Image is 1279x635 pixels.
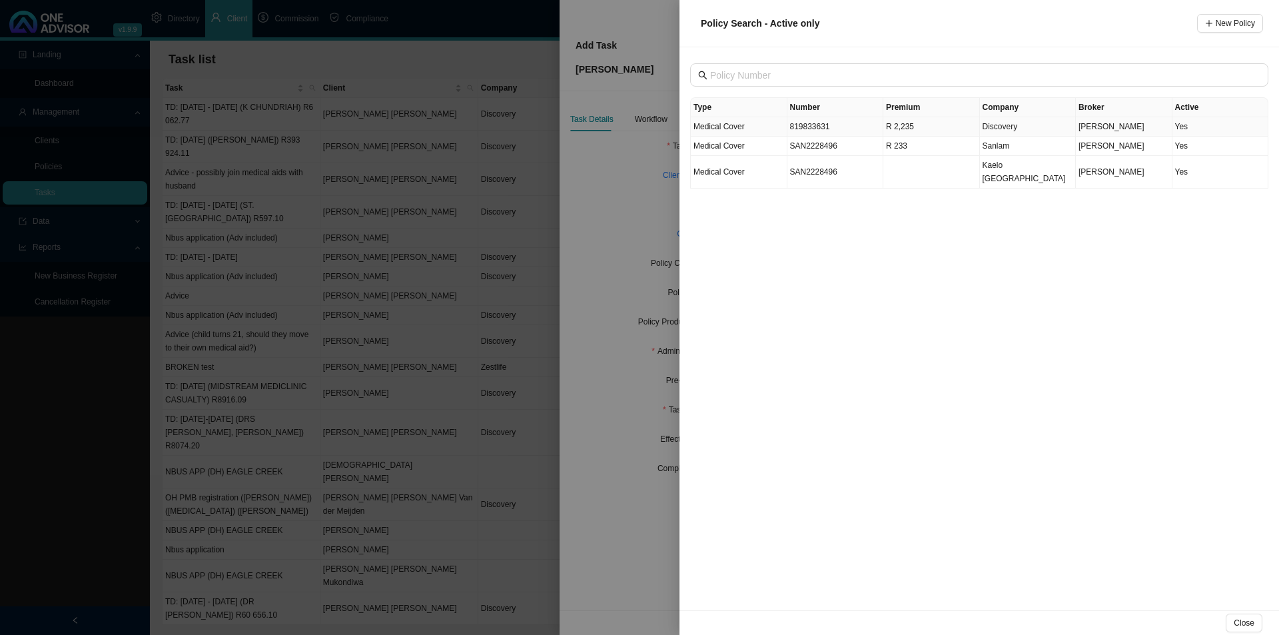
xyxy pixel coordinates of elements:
span: Kaelo [GEOGRAPHIC_DATA] [983,161,1066,183]
span: New Policy [1216,17,1255,30]
th: Type [691,98,787,117]
span: Close [1234,616,1254,630]
input: Policy Number [710,68,1251,83]
button: Close [1226,614,1262,632]
span: [PERSON_NAME] [1078,141,1144,151]
span: Medical Cover [693,122,745,131]
span: [PERSON_NAME] [1078,122,1144,131]
th: Broker [1076,98,1172,117]
td: R 2,235 [883,117,980,137]
span: search [698,71,707,80]
td: SAN2228496 [787,137,884,156]
td: SAN2228496 [787,156,884,189]
td: R 233 [883,137,980,156]
span: Sanlam [983,141,1010,151]
th: Premium [883,98,980,117]
th: Company [980,98,1076,117]
td: 819833631 [787,117,884,137]
span: Discovery [983,122,1018,131]
span: Medical Cover [693,141,745,151]
button: New Policy [1197,14,1263,33]
td: Yes [1172,137,1269,156]
th: Number [787,98,884,117]
th: Active [1172,98,1269,117]
span: [PERSON_NAME] [1078,167,1144,177]
td: Yes [1172,117,1269,137]
td: Yes [1172,156,1269,189]
span: plus [1205,19,1213,27]
span: Medical Cover [693,167,745,177]
span: Policy Search - Active only [701,18,819,29]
